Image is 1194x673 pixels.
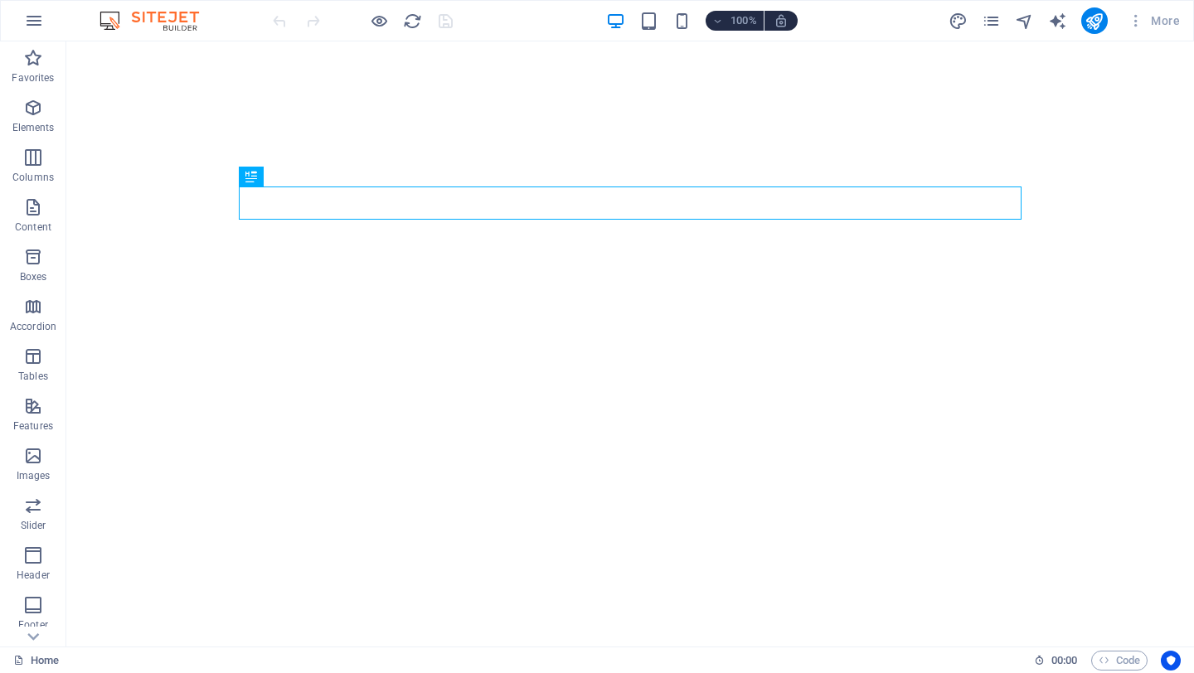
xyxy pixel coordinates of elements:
[20,270,47,283] p: Boxes
[1161,651,1181,671] button: Usercentrics
[12,121,55,134] p: Elements
[949,11,968,31] button: design
[403,12,422,31] i: Reload page
[13,651,59,671] a: Click to cancel selection. Double-click to open Pages
[12,71,54,85] p: Favorites
[18,370,48,383] p: Tables
[774,13,789,28] i: On resize automatically adjust zoom level to fit chosen device.
[369,11,389,31] button: Click here to leave preview mode and continue editing
[1034,651,1078,671] h6: Session time
[1051,651,1077,671] span: 00 00
[949,12,968,31] i: Design (Ctrl+Alt+Y)
[1048,11,1068,31] button: text_generator
[1099,651,1140,671] span: Code
[982,12,1001,31] i: Pages (Ctrl+Alt+S)
[1015,12,1034,31] i: Navigator
[1091,651,1148,671] button: Code
[706,11,764,31] button: 100%
[17,469,51,482] p: Images
[1063,654,1065,666] span: :
[12,171,54,184] p: Columns
[730,11,757,31] h6: 100%
[10,320,56,333] p: Accordion
[15,220,51,234] p: Content
[17,569,50,582] p: Header
[1081,7,1108,34] button: publish
[13,419,53,433] p: Features
[1085,12,1104,31] i: Publish
[1128,12,1180,29] span: More
[18,618,48,632] p: Footer
[95,11,220,31] img: Editor Logo
[402,11,422,31] button: reload
[1048,12,1067,31] i: AI Writer
[21,519,46,532] p: Slider
[1015,11,1035,31] button: navigator
[1121,7,1187,34] button: More
[982,11,1002,31] button: pages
